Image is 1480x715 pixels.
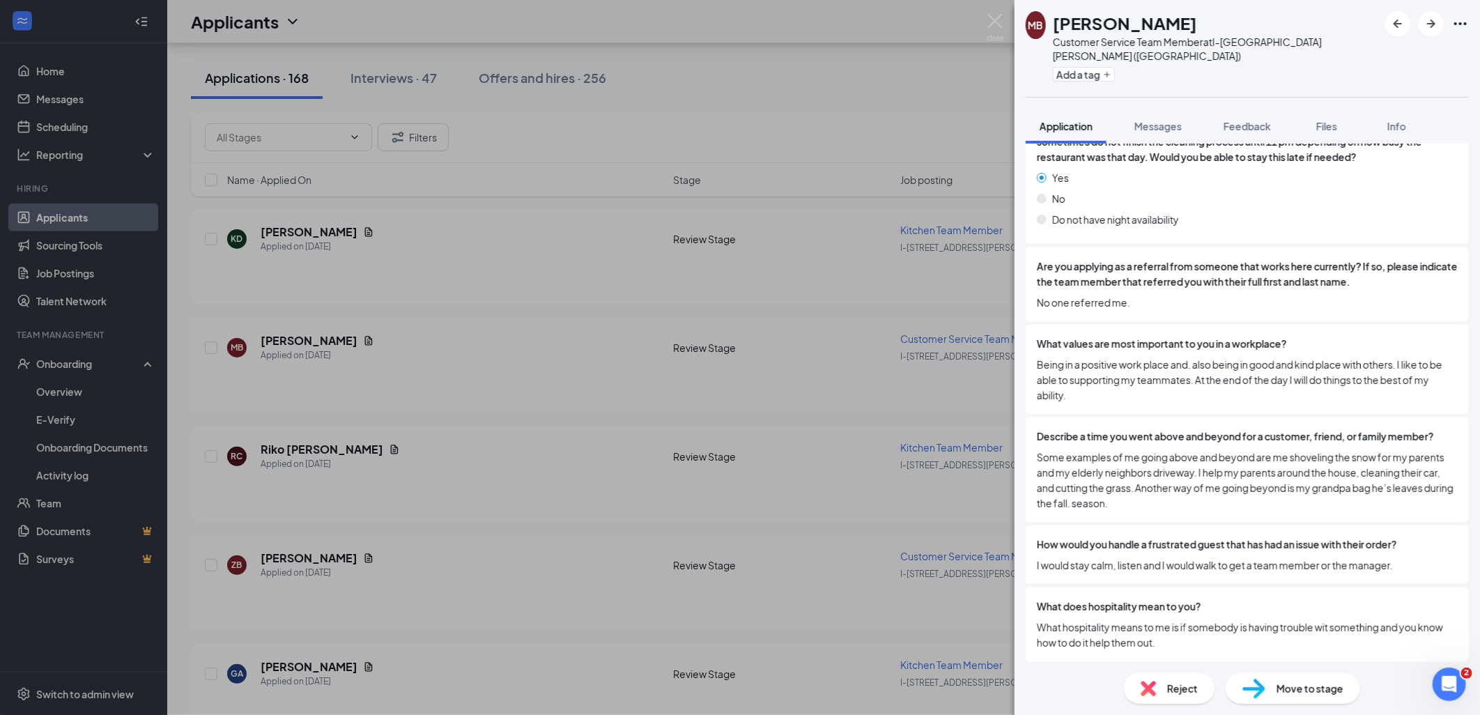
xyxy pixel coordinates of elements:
[1028,18,1043,32] div: MB
[1452,15,1469,32] svg: Ellipses
[1389,15,1406,32] svg: ArrowLeftNew
[1053,11,1197,35] h1: [PERSON_NAME]
[1423,15,1440,32] svg: ArrowRight
[1433,668,1466,701] iframe: Intercom live chat
[1052,212,1179,227] span: Do not have night availability
[1053,35,1379,63] div: Customer Service Team Member at I-[GEOGRAPHIC_DATA][PERSON_NAME] ([GEOGRAPHIC_DATA])
[1277,681,1343,696] span: Move to stage
[1224,120,1271,132] span: Feedback
[1037,449,1458,511] span: Some examples of me going above and beyond are me shoveling the snow for my parents and my elderl...
[1134,120,1182,132] span: Messages
[1103,70,1111,79] svg: Plus
[1052,170,1069,185] span: Yes
[1037,357,1458,403] span: Being in a positive work place and. also being in good and kind place with others. I like to be a...
[1037,599,1201,614] span: What does hospitality mean to you?
[1037,259,1458,289] span: Are you applying as a referral from someone that works here currently? If so, please indicate the...
[1037,537,1397,552] span: How would you handle a frustrated guest that has had an issue with their order?
[1037,558,1458,573] span: I would stay calm, listen and I would walk to get a team member or the manager.
[1387,120,1406,132] span: Info
[1167,681,1198,696] span: Reject
[1040,120,1093,132] span: Application
[1385,11,1410,36] button: ArrowLeftNew
[1316,120,1337,132] span: Files
[1419,11,1444,36] button: ArrowRight
[1037,336,1287,351] span: What values are most important to you in a workplace?
[1037,295,1458,310] span: No one referred me.
[1037,620,1458,650] span: What hospitality means to me is if somebody is having trouble wit something and you know how to d...
[1053,67,1115,82] button: PlusAdd a tag
[1037,429,1434,444] span: Describe a time you went above and beyond for a customer, friend, or family member?
[1052,191,1065,206] span: No
[1461,668,1472,679] span: 2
